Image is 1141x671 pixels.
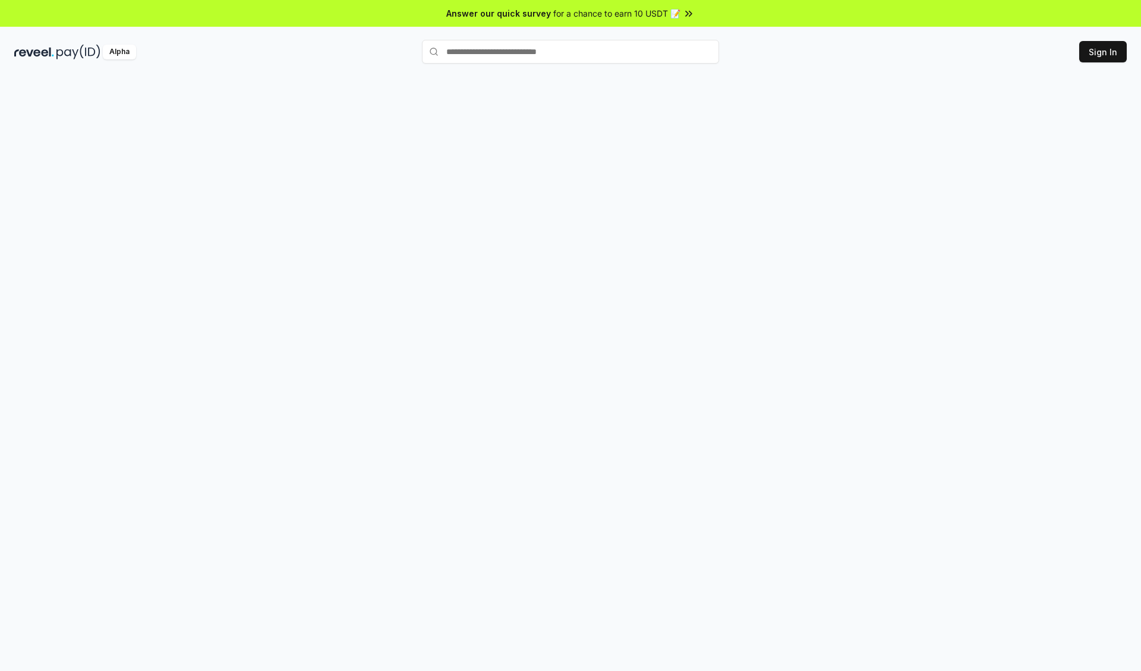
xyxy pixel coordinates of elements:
div: Alpha [103,45,136,59]
img: pay_id [56,45,100,59]
span: for a chance to earn 10 USDT 📝 [553,7,680,20]
span: Answer our quick survey [446,7,551,20]
img: reveel_dark [14,45,54,59]
button: Sign In [1079,41,1127,62]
